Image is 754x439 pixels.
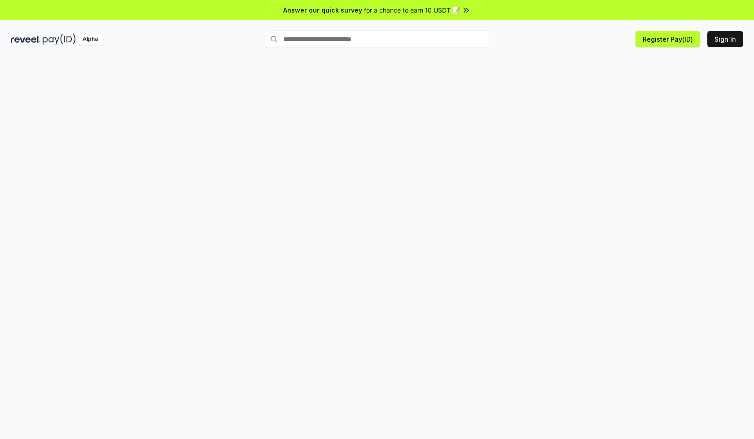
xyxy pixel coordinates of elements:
[364,5,460,15] span: for a chance to earn 10 USDT 📝
[11,34,41,45] img: reveel_dark
[283,5,362,15] span: Answer our quick survey
[707,31,743,47] button: Sign In
[78,34,103,45] div: Alpha
[636,31,700,47] button: Register Pay(ID)
[43,34,76,45] img: pay_id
